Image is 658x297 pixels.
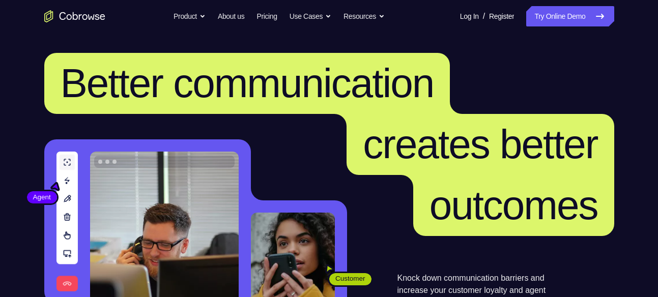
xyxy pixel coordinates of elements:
[218,6,244,26] a: About us
[363,122,597,167] span: creates better
[489,6,514,26] a: Register
[344,6,385,26] button: Resources
[430,183,598,228] span: outcomes
[61,61,434,106] span: Better communication
[526,6,614,26] a: Try Online Demo
[256,6,277,26] a: Pricing
[483,10,485,22] span: /
[174,6,206,26] button: Product
[290,6,331,26] button: Use Cases
[460,6,479,26] a: Log In
[44,10,105,22] a: Go to the home page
